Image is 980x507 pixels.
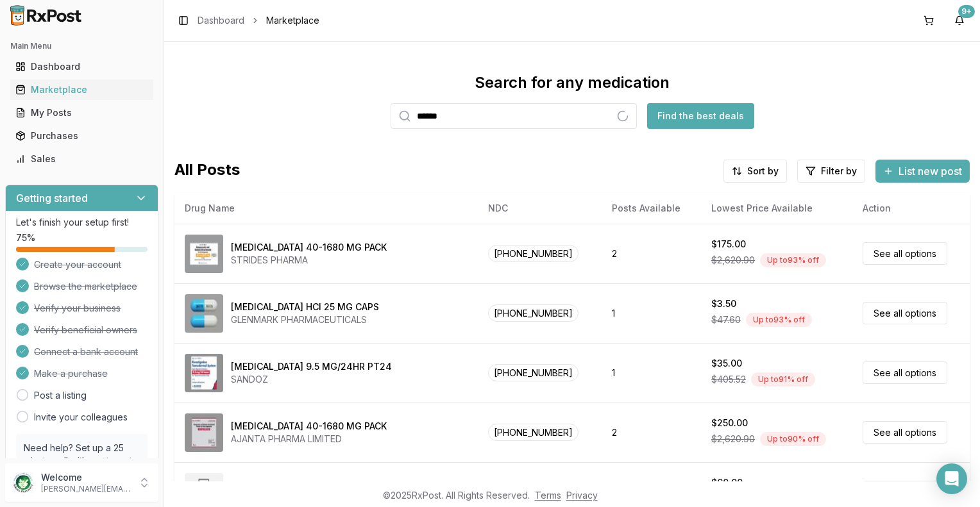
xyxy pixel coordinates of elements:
[863,481,947,503] a: See all options
[231,241,387,254] div: [MEDICAL_DATA] 40-1680 MG PACK
[185,413,223,452] img: Omeprazole-Sodium Bicarbonate 40-1680 MG PACK
[231,433,387,445] div: AJANTA PHARMA LIMITED
[711,297,736,310] div: $3.50
[5,5,87,26] img: RxPost Logo
[10,101,153,124] a: My Posts
[231,373,392,386] div: SANDOZ
[875,160,970,183] button: List new post
[15,106,148,119] div: My Posts
[5,126,158,146] button: Purchases
[231,254,387,267] div: STRIDES PHARMA
[711,357,742,370] div: $35.00
[231,313,379,326] div: GLENMARK PHARMACEUTICALS
[751,372,815,386] div: Up to 91 % off
[10,78,153,101] a: Marketplace
[10,124,153,147] a: Purchases
[711,417,748,429] div: $250.00
[488,424,579,441] span: [PHONE_NUMBER]
[760,253,826,267] div: Up to 93 % off
[602,224,701,283] td: 2
[475,72,670,93] div: Search for any medication
[231,479,367,492] div: Glutathione-L Reduced POWD
[711,433,755,445] span: $2,620.90
[711,373,746,386] span: $405.52
[899,163,962,179] span: List new post
[936,463,967,494] div: Open Intercom Messenger
[16,231,35,244] span: 75 %
[266,14,319,27] span: Marketplace
[34,324,137,337] span: Verify beneficial owners
[863,302,947,324] a: See all options
[566,490,598,501] a: Privacy
[602,283,701,343] td: 1
[478,193,602,224] th: NDC
[852,193,970,224] th: Action
[34,258,121,271] span: Create your account
[10,41,153,51] h2: Main Menu
[5,56,158,77] button: Dashboard
[949,10,970,31] button: 9+
[13,472,33,493] img: User avatar
[711,313,741,326] span: $47.60
[198,14,319,27] nav: breadcrumb
[535,490,561,501] a: Terms
[488,364,579,381] span: [PHONE_NUMBER]
[746,313,812,327] div: Up to 93 % off
[41,484,130,494] p: [PERSON_NAME][EMAIL_ADDRESS][DOMAIN_NAME]
[958,5,975,18] div: 9+
[34,367,108,380] span: Make a purchase
[863,242,947,265] a: See all options
[34,280,137,293] span: Browse the marketplace
[10,147,153,170] a: Sales
[34,389,87,402] a: Post a listing
[760,432,826,446] div: Up to 90 % off
[875,166,970,179] a: List new post
[15,60,148,73] div: Dashboard
[231,360,392,373] div: [MEDICAL_DATA] 9.5 MG/24HR PT24
[488,245,579,262] span: [PHONE_NUMBER]
[5,103,158,123] button: My Posts
[5,79,158,100] button: Marketplace
[602,193,701,224] th: Posts Available
[174,160,240,183] span: All Posts
[24,442,140,480] p: Need help? Set up a 25 minute call with our team to set up.
[15,129,148,142] div: Purchases
[747,165,779,178] span: Sort by
[723,160,787,183] button: Sort by
[15,83,148,96] div: Marketplace
[711,254,755,267] span: $2,620.90
[10,55,153,78] a: Dashboard
[863,362,947,384] a: See all options
[16,216,148,229] p: Let's finish your setup first!
[185,235,223,273] img: Omeprazole-Sodium Bicarbonate 40-1680 MG PACK
[701,193,852,224] th: Lowest Price Available
[602,343,701,403] td: 1
[647,103,754,129] button: Find the best deals
[711,476,743,489] div: $60.00
[198,14,244,27] a: Dashboard
[821,165,857,178] span: Filter by
[34,302,121,315] span: Verify your business
[15,153,148,165] div: Sales
[174,193,478,224] th: Drug Name
[41,471,130,484] p: Welcome
[863,421,947,444] a: See all options
[711,238,746,251] div: $175.00
[797,160,865,183] button: Filter by
[185,294,223,333] img: Atomoxetine HCl 25 MG CAPS
[488,304,579,322] span: [PHONE_NUMBER]
[16,190,88,206] h3: Getting started
[602,403,701,462] td: 2
[34,411,128,424] a: Invite your colleagues
[185,354,223,392] img: Rivastigmine 9.5 MG/24HR PT24
[34,345,138,358] span: Connect a bank account
[231,420,387,433] div: [MEDICAL_DATA] 40-1680 MG PACK
[231,301,379,313] div: [MEDICAL_DATA] HCl 25 MG CAPS
[5,149,158,169] button: Sales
